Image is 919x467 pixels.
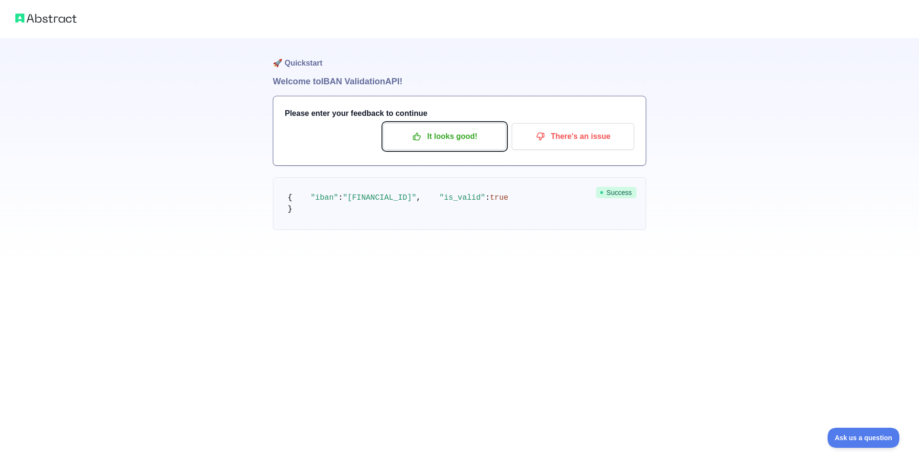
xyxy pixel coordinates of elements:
p: It looks good! [391,128,499,145]
img: Abstract logo [15,11,77,25]
span: : [338,194,343,202]
span: Success [596,187,637,198]
span: : [485,194,490,202]
span: "iban" [311,194,338,202]
code: } [288,194,508,214]
h1: Welcome to IBAN Validation API! [273,75,646,88]
span: true [490,194,508,202]
span: , [416,194,421,202]
span: "[FINANCIAL_ID]" [343,194,416,202]
h1: 🚀 Quickstart [273,38,646,75]
button: It looks good! [383,123,506,150]
button: There's an issue [512,123,634,150]
h3: Please enter your feedback to continue [285,108,634,119]
p: There's an issue [519,128,627,145]
iframe: Toggle Customer Support [828,428,900,448]
span: { [288,194,292,202]
span: "is_valid" [439,194,485,202]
